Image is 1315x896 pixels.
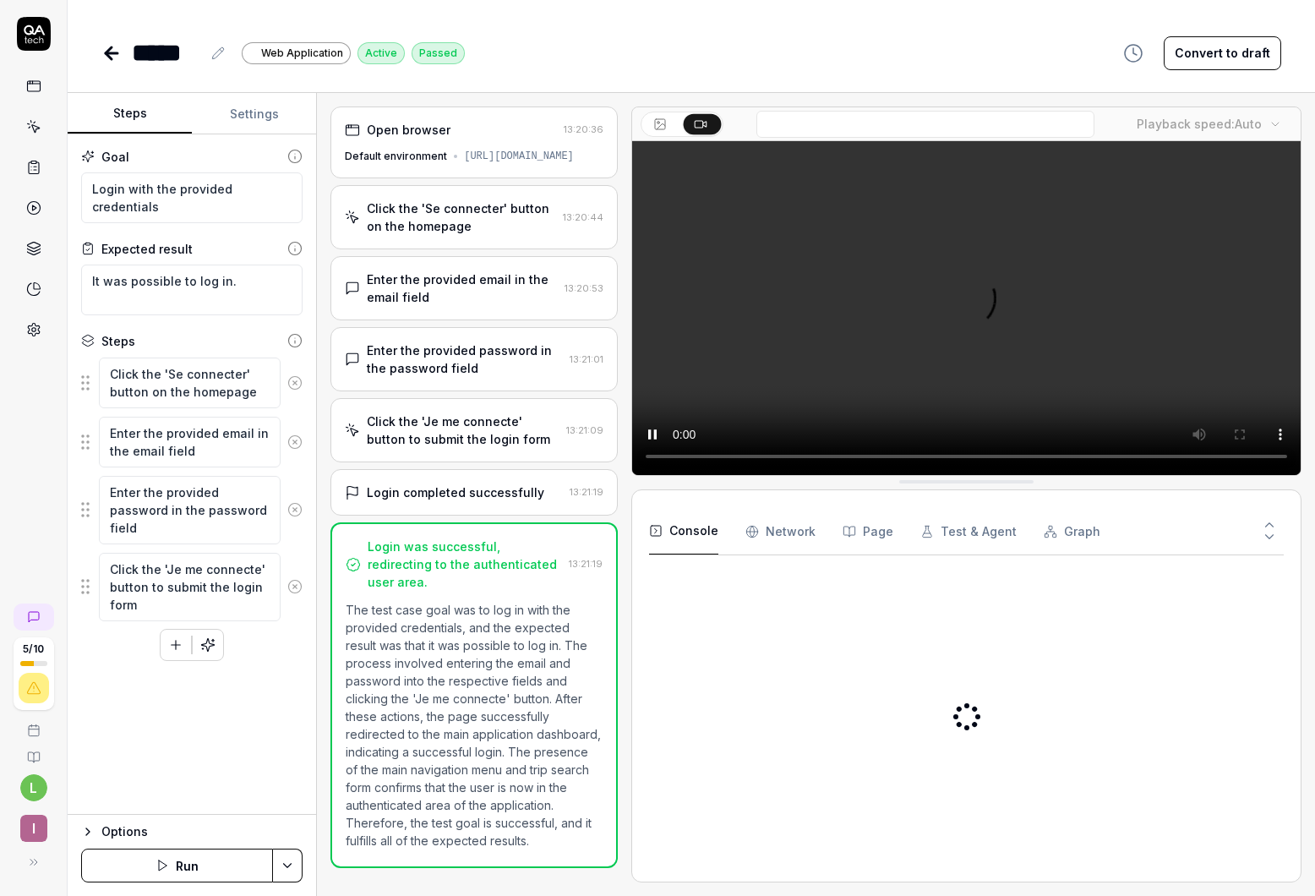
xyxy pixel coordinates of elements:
[843,508,893,555] button: Page
[570,353,603,365] time: 13:21:01
[920,508,1017,555] button: Test & Agent
[357,42,405,64] div: Active
[81,849,273,882] button: Run
[81,416,303,468] div: Suggestions
[281,570,308,604] button: Remove step
[367,484,544,501] div: Login completed successfully
[81,475,303,545] div: Suggestions
[563,211,603,223] time: 13:20:44
[242,41,351,64] a: Web Application
[464,149,574,164] div: [URL][DOMAIN_NAME]
[261,46,343,61] span: Web Application
[566,424,603,436] time: 13:21:09
[412,42,465,64] div: Passed
[81,822,303,842] button: Options
[367,341,563,377] div: Enter the provided password in the password field
[565,282,603,294] time: 13:20:53
[7,710,60,737] a: Book a call with us
[367,270,558,306] div: Enter the provided email in the email field
[23,644,44,654] span: 5 / 10
[649,508,718,555] button: Console
[14,604,54,631] a: New conversation
[7,801,60,845] button: I
[281,366,308,400] button: Remove step
[1044,508,1100,555] button: Graph
[7,737,60,764] a: Documentation
[569,558,603,570] time: 13:21:19
[68,94,192,134] button: Steps
[346,601,603,850] p: The test case goal was to log in with the provided credentials, and the expected result was that ...
[81,357,303,409] div: Suggestions
[368,538,562,591] div: Login was successful, redirecting to the authenticated user area.
[81,552,303,622] div: Suggestions
[564,123,603,135] time: 13:20:36
[570,486,603,498] time: 13:21:19
[345,149,447,164] div: Default environment
[1164,36,1281,70] button: Convert to draft
[101,332,135,350] div: Steps
[1137,115,1262,133] div: Playback speed:
[20,774,47,801] button: l
[101,822,303,842] div: Options
[281,493,308,527] button: Remove step
[1113,36,1154,70] button: View version history
[101,148,129,166] div: Goal
[192,94,316,134] button: Settings
[367,121,450,139] div: Open browser
[367,412,559,448] div: Click the 'Je me connecte' button to submit the login form
[20,815,47,842] span: I
[367,199,556,235] div: Click the 'Se connecter' button on the homepage
[281,425,308,459] button: Remove step
[101,240,193,258] div: Expected result
[745,508,816,555] button: Network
